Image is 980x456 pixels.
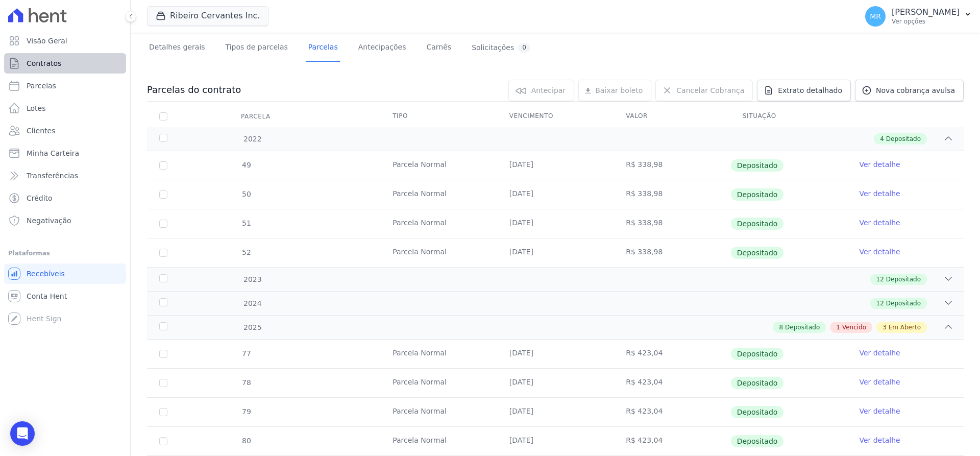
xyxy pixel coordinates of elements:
span: Visão Geral [27,36,67,46]
a: Extrato detalhado [757,80,851,101]
input: Só é possível selecionar pagamentos em aberto [159,190,167,199]
td: R$ 338,98 [614,151,730,180]
span: 78 [241,378,251,387]
span: MR [870,13,881,20]
th: Vencimento [497,106,614,127]
td: Parcela Normal [380,180,497,209]
span: Depositado [731,406,784,418]
p: [PERSON_NAME] [892,7,960,17]
td: Parcela Normal [380,340,497,368]
span: 51 [241,219,251,227]
th: Valor [614,106,730,127]
td: Parcela Normal [380,209,497,238]
td: [DATE] [497,151,614,180]
a: Nova cobrança avulsa [855,80,964,101]
span: 79 [241,407,251,416]
td: [DATE] [497,369,614,397]
button: MR [PERSON_NAME] Ver opções [857,2,980,31]
a: Ver detalhe [859,348,900,358]
th: Situação [730,106,847,127]
button: Ribeiro Cervantes Inc. [147,6,268,26]
td: R$ 423,04 [614,398,730,426]
span: Em Aberto [889,323,921,332]
span: 4 [880,134,884,143]
div: Parcela [229,106,283,127]
span: Depositado [886,299,921,308]
a: Carnês [424,35,453,62]
span: Depositado [731,348,784,360]
span: Crédito [27,193,53,203]
h3: Parcelas do contrato [147,84,241,96]
td: R$ 338,98 [614,238,730,267]
span: Nova cobrança avulsa [876,85,955,95]
span: 52 [241,248,251,256]
span: Transferências [27,171,78,181]
span: 1 [836,323,840,332]
span: Recebíveis [27,269,65,279]
a: Negativação [4,210,126,231]
a: Solicitações0 [470,35,532,62]
td: [DATE] [497,238,614,267]
a: Visão Geral [4,31,126,51]
span: 80 [241,437,251,445]
td: Parcela Normal [380,398,497,426]
input: Só é possível selecionar pagamentos em aberto [159,437,167,445]
span: Depositado [886,134,921,143]
span: Depositado [731,159,784,172]
a: Antecipações [356,35,408,62]
a: Ver detalhe [859,218,900,228]
a: Recebíveis [4,263,126,284]
div: Plataformas [8,247,122,259]
a: Parcelas [306,35,340,62]
span: Depositado [731,435,784,447]
td: R$ 338,98 [614,180,730,209]
td: [DATE] [497,427,614,455]
span: Parcelas [27,81,56,91]
th: Tipo [380,106,497,127]
a: Transferências [4,165,126,186]
a: Ver detalhe [859,188,900,199]
div: Open Intercom Messenger [10,421,35,446]
td: R$ 423,04 [614,369,730,397]
a: Lotes [4,98,126,118]
input: Só é possível selecionar pagamentos em aberto [159,220,167,228]
span: 12 [876,299,884,308]
span: Vencido [842,323,866,332]
span: 8 [779,323,783,332]
span: Depositado [731,377,784,389]
a: Parcelas [4,76,126,96]
span: Depositado [731,247,784,259]
a: Conta Hent [4,286,126,306]
span: 3 [883,323,887,332]
a: Contratos [4,53,126,74]
input: Só é possível selecionar pagamentos em aberto [159,408,167,416]
span: Negativação [27,215,71,226]
span: 12 [876,275,884,284]
span: Clientes [27,126,55,136]
a: Ver detalhe [859,159,900,170]
div: Solicitações [472,43,530,53]
td: [DATE] [497,398,614,426]
span: Contratos [27,58,61,68]
a: Crédito [4,188,126,208]
input: Só é possível selecionar pagamentos em aberto [159,249,167,257]
span: Depositado [731,218,784,230]
span: Depositado [886,275,921,284]
a: Ver detalhe [859,435,900,445]
a: Ver detalhe [859,406,900,416]
a: Tipos de parcelas [224,35,290,62]
input: Só é possível selecionar pagamentos em aberto [159,379,167,387]
td: R$ 423,04 [614,340,730,368]
td: [DATE] [497,209,614,238]
span: Lotes [27,103,46,113]
a: Detalhes gerais [147,35,207,62]
a: Ver detalhe [859,377,900,387]
td: Parcela Normal [380,427,497,455]
td: Parcela Normal [380,238,497,267]
span: 77 [241,349,251,357]
span: 50 [241,190,251,198]
input: Só é possível selecionar pagamentos em aberto [159,350,167,358]
p: Ver opções [892,17,960,26]
div: 0 [518,43,530,53]
td: R$ 423,04 [614,427,730,455]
